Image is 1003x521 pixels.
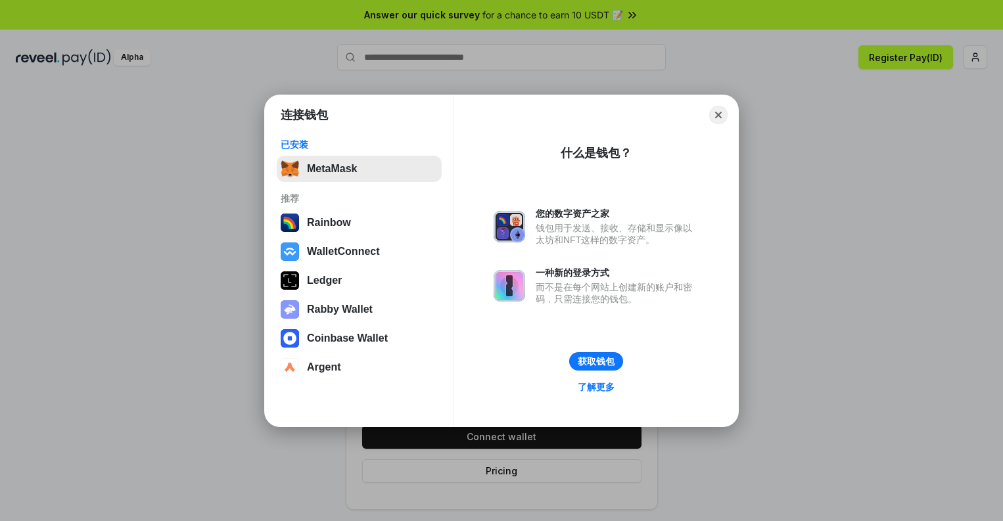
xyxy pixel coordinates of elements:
img: svg+xml,%3Csvg%20xmlns%3D%22http%3A%2F%2Fwww.w3.org%2F2000%2Fsvg%22%20fill%3D%22none%22%20viewBox... [494,270,525,302]
img: svg+xml,%3Csvg%20width%3D%2228%22%20height%3D%2228%22%20viewBox%3D%220%200%2028%2028%22%20fill%3D... [281,358,299,376]
img: svg+xml,%3Csvg%20xmlns%3D%22http%3A%2F%2Fwww.w3.org%2F2000%2Fsvg%22%20width%3D%2228%22%20height%3... [281,271,299,290]
div: 推荐 [281,193,438,204]
img: svg+xml,%3Csvg%20width%3D%2228%22%20height%3D%2228%22%20viewBox%3D%220%200%2028%2028%22%20fill%3D... [281,242,299,261]
div: Rainbow [307,217,351,229]
div: 什么是钱包？ [561,145,632,161]
h1: 连接钱包 [281,107,328,123]
button: Ledger [277,267,442,294]
div: Argent [307,361,341,373]
img: svg+xml,%3Csvg%20width%3D%22120%22%20height%3D%22120%22%20viewBox%3D%220%200%20120%20120%22%20fil... [281,214,299,232]
div: MetaMask [307,163,357,175]
div: 一种新的登录方式 [536,267,699,279]
div: 钱包用于发送、接收、存储和显示像以太坊和NFT这样的数字资产。 [536,222,699,246]
div: 您的数字资产之家 [536,208,699,219]
button: Rainbow [277,210,442,236]
div: 获取钱包 [578,355,615,367]
button: Rabby Wallet [277,296,442,323]
button: 获取钱包 [569,352,623,371]
div: Coinbase Wallet [307,332,388,344]
a: 了解更多 [570,378,622,396]
div: 而不是在每个网站上创建新的账户和密码，只需连接您的钱包。 [536,281,699,305]
div: WalletConnect [307,246,380,258]
button: WalletConnect [277,238,442,265]
button: Close [709,106,728,124]
div: 了解更多 [578,381,615,393]
button: Coinbase Wallet [277,325,442,351]
img: svg+xml,%3Csvg%20xmlns%3D%22http%3A%2F%2Fwww.w3.org%2F2000%2Fsvg%22%20fill%3D%22none%22%20viewBox... [281,300,299,319]
div: 已安装 [281,139,438,150]
img: svg+xml,%3Csvg%20width%3D%2228%22%20height%3D%2228%22%20viewBox%3D%220%200%2028%2028%22%20fill%3D... [281,329,299,348]
img: svg+xml,%3Csvg%20xmlns%3D%22http%3A%2F%2Fwww.w3.org%2F2000%2Fsvg%22%20fill%3D%22none%22%20viewBox... [494,211,525,242]
button: Argent [277,354,442,380]
button: MetaMask [277,156,442,182]
div: Rabby Wallet [307,304,373,315]
img: svg+xml,%3Csvg%20fill%3D%22none%22%20height%3D%2233%22%20viewBox%3D%220%200%2035%2033%22%20width%... [281,160,299,178]
div: Ledger [307,275,342,286]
